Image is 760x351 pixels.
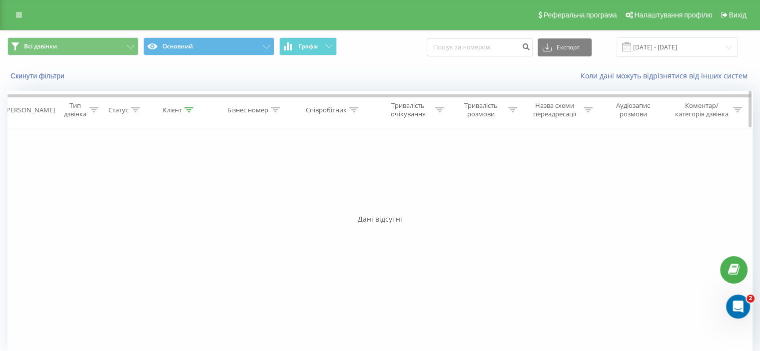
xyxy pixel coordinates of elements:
[427,38,533,56] input: Пошук за номером
[383,101,433,118] div: Тривалість очікування
[581,71,753,80] a: Коли дані можуть відрізнятися вiд інших систем
[747,295,755,303] span: 2
[7,37,138,55] button: Всі дзвінки
[538,38,592,56] button: Експорт
[726,295,750,319] iframe: Intercom live chat
[672,101,731,118] div: Коментар/категорія дзвінка
[63,101,86,118] div: Тип дзвінка
[529,101,581,118] div: Назва схеми переадресації
[729,11,747,19] span: Вихід
[7,214,753,224] div: Дані відсутні
[143,37,274,55] button: Основний
[299,43,318,50] span: Графік
[604,101,663,118] div: Аудіозапис розмови
[108,106,128,114] div: Статус
[163,106,182,114] div: Клієнт
[306,106,347,114] div: Співробітник
[456,101,506,118] div: Тривалість розмови
[24,42,57,50] span: Всі дзвінки
[7,71,69,80] button: Скинути фільтри
[227,106,268,114] div: Бізнес номер
[4,106,55,114] div: [PERSON_NAME]
[634,11,712,19] span: Налаштування профілю
[544,11,617,19] span: Реферальна програма
[279,37,337,55] button: Графік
